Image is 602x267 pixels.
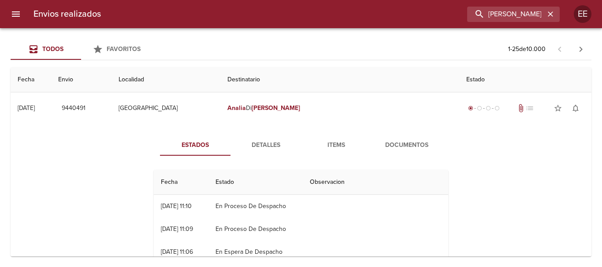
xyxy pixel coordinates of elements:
[517,104,525,113] span: Tiene documentos adjuntos
[477,106,482,111] span: radio_button_unchecked
[570,39,591,60] span: Pagina siguiente
[161,225,193,233] div: [DATE] 11:09
[51,67,111,92] th: Envio
[33,7,101,21] h6: Envios realizados
[377,140,437,151] span: Documentos
[165,140,225,151] span: Estados
[111,92,220,124] td: [GEOGRAPHIC_DATA]
[107,45,141,53] span: Favoritos
[567,99,584,117] button: Activar notificaciones
[549,44,570,53] span: Pagina anterior
[571,104,580,113] span: notifications_none
[154,170,208,195] th: Fecha
[574,5,591,23] div: EE
[508,45,546,54] p: 1 - 25 de 10.000
[525,104,534,113] span: No tiene pedido asociado
[459,67,591,92] th: Estado
[208,170,303,195] th: Estado
[11,39,152,60] div: Tabs Envios
[161,248,193,256] div: [DATE] 11:06
[227,104,246,112] em: Analia
[5,4,26,25] button: menu
[161,202,192,210] div: [DATE] 11:10
[306,140,366,151] span: Items
[220,67,459,92] th: Destinatario
[486,106,491,111] span: radio_button_unchecked
[111,67,220,92] th: Localidad
[554,104,562,113] span: star_border
[58,100,89,117] button: 9440491
[62,103,85,114] span: 9440491
[208,195,303,218] td: En Proceso De Despacho
[252,104,301,112] em: [PERSON_NAME]
[160,135,442,156] div: Tabs detalle de guia
[220,92,459,124] td: Di
[494,106,500,111] span: radio_button_unchecked
[208,241,303,263] td: En Espera De Despacho
[303,170,448,195] th: Observacion
[208,218,303,241] td: En Proceso De Despacho
[574,5,591,23] div: Abrir información de usuario
[467,7,545,22] input: buscar
[468,106,473,111] span: radio_button_checked
[11,67,51,92] th: Fecha
[466,104,502,113] div: Generado
[42,45,63,53] span: Todos
[236,140,296,151] span: Detalles
[18,104,35,112] div: [DATE]
[549,99,567,117] button: Agregar a favoritos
